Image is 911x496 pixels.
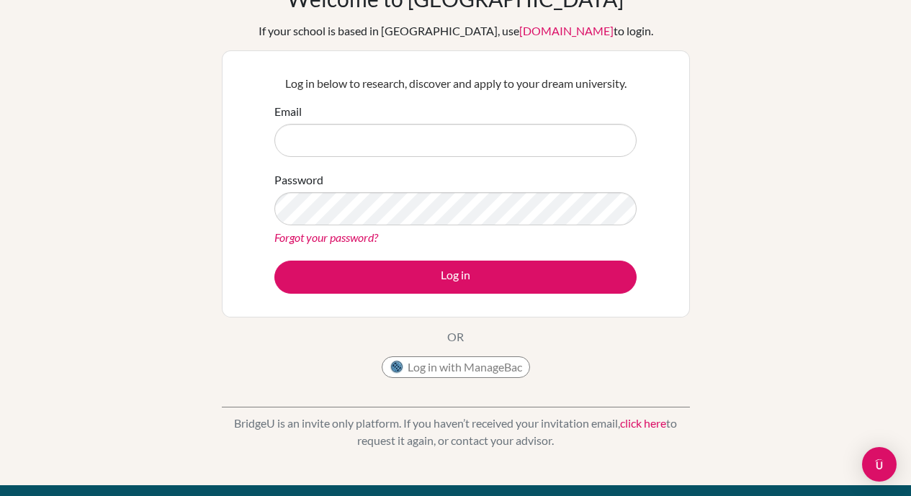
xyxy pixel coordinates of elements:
p: BridgeU is an invite only platform. If you haven’t received your invitation email, to request it ... [222,415,690,449]
button: Log in [274,261,637,294]
a: Forgot your password? [274,230,378,244]
div: Open Intercom Messenger [862,447,897,482]
a: click here [620,416,666,430]
a: [DOMAIN_NAME] [519,24,614,37]
button: Log in with ManageBac [382,356,530,378]
p: Log in below to research, discover and apply to your dream university. [274,75,637,92]
label: Password [274,171,323,189]
label: Email [274,103,302,120]
p: OR [447,328,464,346]
div: If your school is based in [GEOGRAPHIC_DATA], use to login. [259,22,653,40]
